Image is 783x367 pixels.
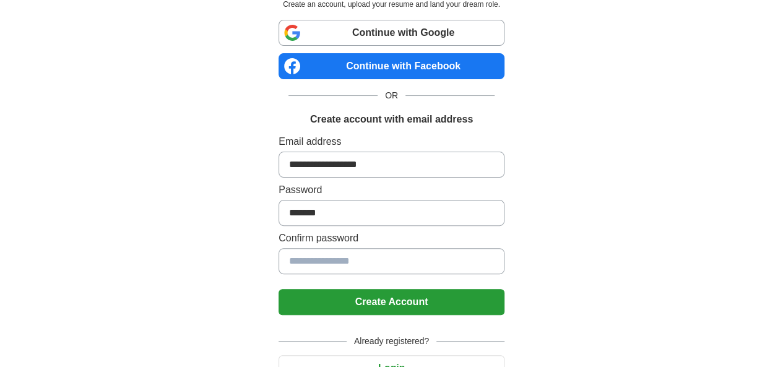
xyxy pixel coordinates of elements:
label: Email address [279,134,504,149]
a: Continue with Facebook [279,53,504,79]
span: OR [378,89,405,102]
h1: Create account with email address [310,112,473,127]
label: Password [279,183,504,197]
span: Already registered? [347,335,436,348]
label: Confirm password [279,231,504,246]
a: Continue with Google [279,20,504,46]
button: Create Account [279,289,504,315]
